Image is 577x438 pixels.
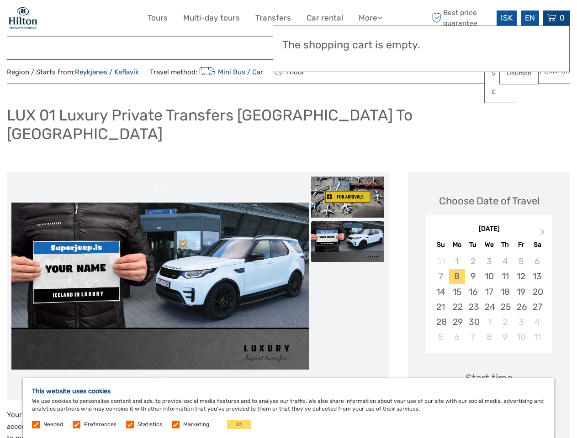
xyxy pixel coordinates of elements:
div: Choose Saturday, September 27th, 2025 [529,299,545,314]
a: Deutsch [500,65,538,82]
div: Sa [529,239,545,251]
div: Choose Tuesday, October 7th, 2025 [465,329,481,344]
div: Choose Monday, October 6th, 2025 [449,329,465,344]
div: Choose Friday, September 26th, 2025 [513,299,529,314]
div: Choose Thursday, October 9th, 2025 [497,329,513,344]
div: Not available Thursday, September 4th, 2025 [497,254,513,269]
button: Next Month [536,227,551,241]
div: Not available Sunday, August 31st, 2025 [433,254,449,269]
a: £ [485,84,516,100]
div: Choose Wednesday, September 17th, 2025 [481,284,497,299]
span: ISK [501,13,513,22]
img: 16fb447c7d50440eaa484c9a0dbf045b_slider_thumbnail.jpeg [311,221,384,262]
div: Choose Wednesday, October 1st, 2025 [481,314,497,329]
div: Tu [465,239,481,251]
div: Mo [449,239,465,251]
div: Choose Tuesday, September 9th, 2025 [465,269,481,284]
span: Best price guarantee [429,8,494,28]
div: Choose Sunday, September 21st, 2025 [433,299,449,314]
a: Tours [148,11,168,25]
span: 0 [558,13,566,22]
div: Th [497,239,513,251]
div: Choose Monday, September 29th, 2025 [449,314,465,329]
a: More [359,11,382,25]
img: 1846-e7c6c28a-36f7-44b6-aaf6-bfd1581794f2_logo_small.jpg [7,7,39,29]
div: Choose Tuesday, September 16th, 2025 [465,284,481,299]
div: Not available Saturday, September 6th, 2025 [529,254,545,269]
span: Region / Starts from: [7,68,139,77]
div: Choose Monday, September 8th, 2025 [449,269,465,284]
div: Choose Tuesday, September 23rd, 2025 [465,299,481,314]
div: Choose Thursday, September 18th, 2025 [497,284,513,299]
div: EN [521,10,539,26]
div: Choose Wednesday, October 8th, 2025 [481,329,497,344]
button: Open LiveChat chat widget [105,14,116,25]
div: Choose Friday, September 12th, 2025 [513,269,529,284]
img: d17cabca94be4cdf9a944f0c6cf5d444_slider_thumbnail.jpg [311,177,384,218]
h1: LUX 01 Luxury Private Transfers [GEOGRAPHIC_DATA] To [GEOGRAPHIC_DATA] [7,106,570,143]
div: Choose Monday, September 15th, 2025 [449,284,465,299]
div: Not available Wednesday, September 3rd, 2025 [481,254,497,269]
label: Marketing [183,421,209,428]
div: Choose Saturday, October 11th, 2025 [529,329,545,344]
h5: This website uses cookies [32,387,545,395]
div: Choose Saturday, September 13th, 2025 [529,269,545,284]
div: Not available Sunday, September 7th, 2025 [433,269,449,284]
div: Fr [513,239,529,251]
div: Choose Wednesday, September 24th, 2025 [481,299,497,314]
div: Choose Thursday, September 25th, 2025 [497,299,513,314]
div: Choose Friday, September 19th, 2025 [513,284,529,299]
div: Choose Saturday, September 20th, 2025 [529,284,545,299]
div: Su [433,239,449,251]
div: Choose Saturday, October 4th, 2025 [529,314,545,329]
div: Not available Friday, September 5th, 2025 [513,254,529,269]
div: Choose Wednesday, September 10th, 2025 [481,269,497,284]
a: Reykjanes / Keflavík [75,68,139,76]
span: Travel method: [150,65,263,78]
div: month 2025-09 [429,254,549,344]
h3: The shopping cart is empty. [282,39,560,52]
div: Choose Tuesday, September 30th, 2025 [465,314,481,329]
a: Mini Bus / Car [197,68,263,76]
div: Choose Monday, September 22nd, 2025 [449,299,465,314]
div: Choose Friday, October 10th, 2025 [513,329,529,344]
div: Choose Thursday, October 2nd, 2025 [497,314,513,329]
div: Not available Tuesday, September 2nd, 2025 [465,254,481,269]
div: Choose Thursday, September 11th, 2025 [497,269,513,284]
label: Needed [43,421,63,428]
a: Transfers [255,11,291,25]
label: Statistics [138,421,162,428]
div: Choose Friday, October 3rd, 2025 [513,314,529,329]
div: Choose Sunday, September 14th, 2025 [433,284,449,299]
div: We [481,239,497,251]
div: Not available Monday, September 1st, 2025 [449,254,465,269]
div: Choose Date of Travel [439,194,540,208]
div: We use cookies to personalise content and ads, to provide social media features and to analyse ou... [23,378,554,438]
label: Preferences [84,421,116,428]
img: 16fb447c7d50440eaa484c9a0dbf045b_main_slider.jpeg [11,203,309,370]
div: Choose Sunday, September 28th, 2025 [433,314,449,329]
div: [DATE] [426,224,552,234]
button: OK [227,420,251,429]
a: Multi-day tours [183,11,240,25]
p: We're away right now. Please check back later! [13,16,103,23]
div: Choose Sunday, October 5th, 2025 [433,329,449,344]
a: Car rental [307,11,343,25]
div: Start time [466,371,513,385]
a: $ [485,65,516,82]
